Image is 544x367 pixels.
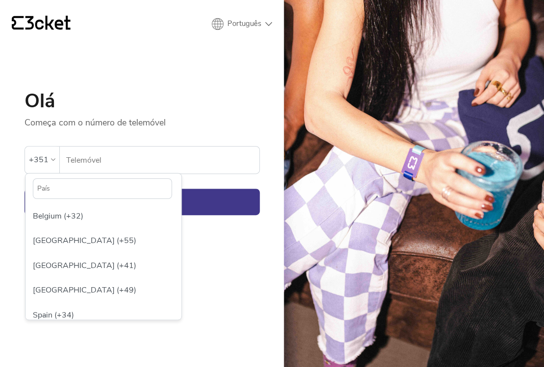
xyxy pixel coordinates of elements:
g: {' '} [12,16,24,30]
div: +351 [29,152,49,167]
p: Começa com o número de telemóvel [25,111,260,128]
h1: Olá [25,91,260,111]
input: País [33,178,172,199]
label: Telemóvel [60,147,259,174]
input: Telemóvel [66,147,259,173]
a: {' '} [12,16,71,32]
div: Belgium (+32) [28,204,179,228]
div: Spain (+34) [28,303,179,327]
button: Continuar [25,189,260,215]
div: [GEOGRAPHIC_DATA] (+41) [28,253,179,278]
div: [GEOGRAPHIC_DATA] (+55) [28,228,179,253]
div: [GEOGRAPHIC_DATA] (+49) [28,278,179,302]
